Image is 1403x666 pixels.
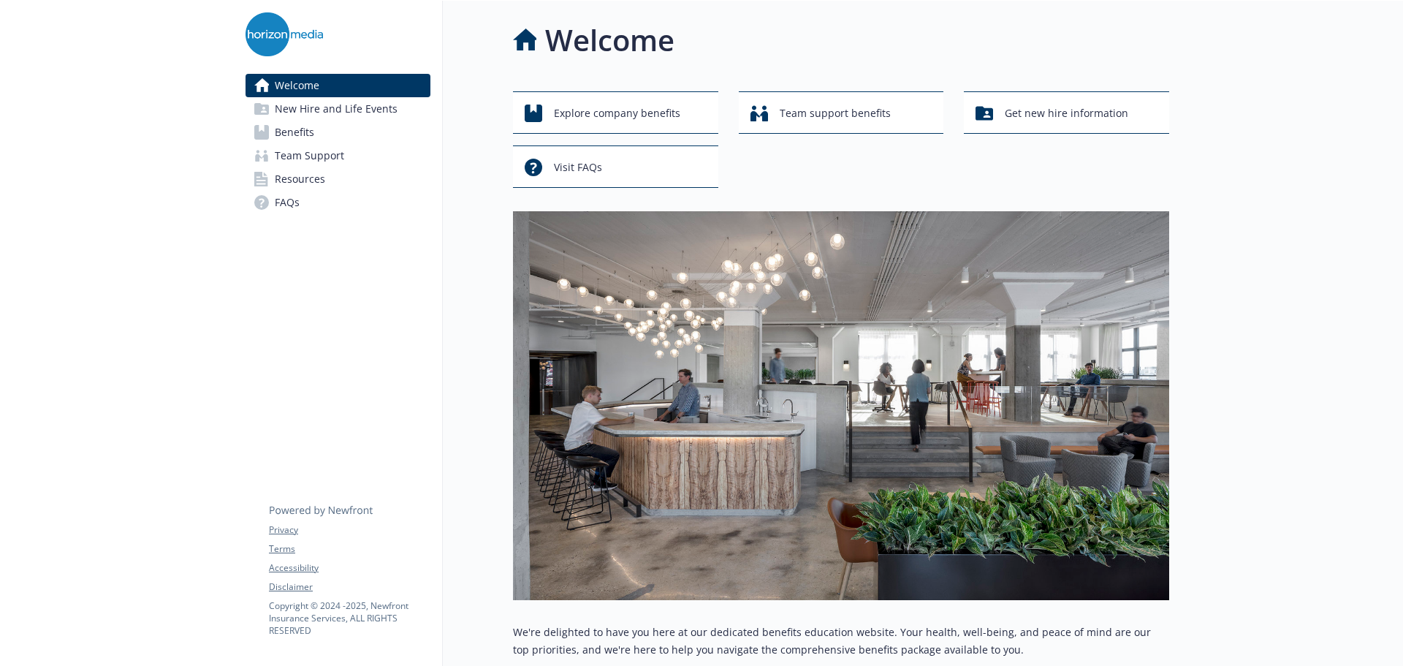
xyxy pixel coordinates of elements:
[246,97,430,121] a: New Hire and Life Events
[513,145,718,188] button: Visit FAQs
[513,91,718,134] button: Explore company benefits
[513,211,1169,600] img: overview page banner
[554,154,602,181] span: Visit FAQs
[269,580,430,594] a: Disclaimer
[513,624,1169,659] p: We're delighted to have you here at our dedicated benefits education website. Your health, well-b...
[780,99,891,127] span: Team support benefits
[246,121,430,144] a: Benefits
[246,191,430,214] a: FAQs
[545,18,674,62] h1: Welcome
[1005,99,1128,127] span: Get new hire information
[275,121,314,144] span: Benefits
[269,561,430,575] a: Accessibility
[275,167,325,191] span: Resources
[275,97,398,121] span: New Hire and Life Events
[275,191,300,214] span: FAQs
[739,91,944,134] button: Team support benefits
[269,523,430,537] a: Privacy
[269,542,430,556] a: Terms
[964,91,1169,134] button: Get new hire information
[246,167,430,191] a: Resources
[275,74,319,97] span: Welcome
[554,99,680,127] span: Explore company benefits
[275,144,344,167] span: Team Support
[269,599,430,637] p: Copyright © 2024 - 2025 , Newfront Insurance Services, ALL RIGHTS RESERVED
[246,74,430,97] a: Welcome
[246,144,430,167] a: Team Support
